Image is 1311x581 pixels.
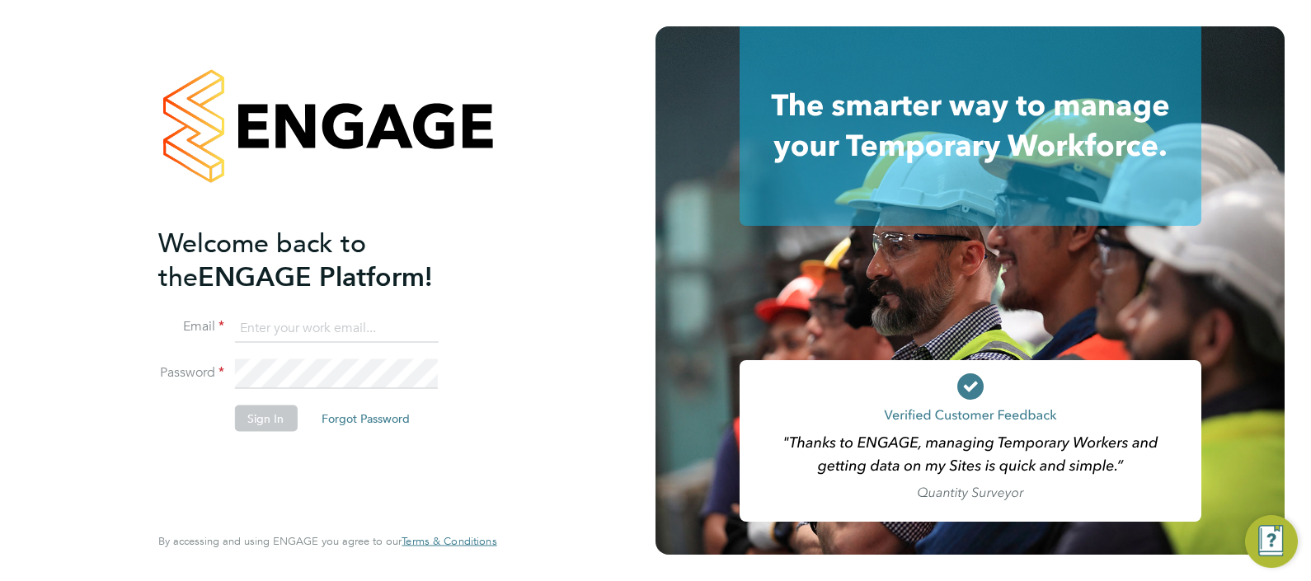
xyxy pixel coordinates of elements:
label: Password [158,364,224,382]
input: Enter your work email... [234,313,438,343]
button: Engage Resource Center [1245,515,1298,568]
a: Terms & Conditions [402,535,496,548]
h2: ENGAGE Platform! [158,226,480,293]
button: Forgot Password [308,405,423,431]
span: By accessing and using ENGAGE you agree to our [158,534,496,548]
label: Email [158,318,224,335]
span: Welcome back to the [158,227,366,293]
button: Sign In [234,405,297,431]
span: Terms & Conditions [402,534,496,548]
